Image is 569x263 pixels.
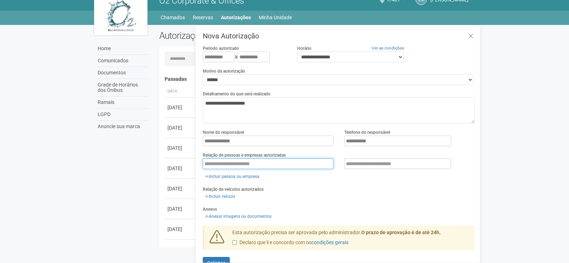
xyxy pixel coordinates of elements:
h4: Passadas [165,77,470,82]
div: [DATE] [167,226,194,233]
a: Documentos [96,67,149,79]
div: [DATE] [167,144,194,152]
a: Grade de Horários dos Ônibus [96,79,149,96]
a: Chamados [161,12,185,22]
label: Relação de pessoas e empresas autorizadas [203,152,286,158]
label: Declaro que li e concordo com os [232,239,348,246]
a: Comunicados [96,55,149,67]
th: Data [165,86,197,98]
input: Declaro que li e concordo com oscondições gerais [232,240,237,245]
label: Horário [297,45,311,52]
div: [DATE] [167,185,194,192]
a: condições gerais [311,240,348,245]
div: Esta autorização precisa ser aprovada pelo administrador. [227,229,475,250]
label: Anexos [203,206,217,212]
a: Ramais [96,96,149,109]
a: Anexar imagens ou documentos [203,212,274,220]
div: a [203,52,286,62]
a: Home [96,43,149,55]
a: Minha Unidade [259,12,292,22]
a: Anuncie sua marca [96,121,149,132]
div: [DATE] [167,165,194,172]
a: Ver as condições [372,46,404,51]
a: Autorizações [221,12,251,22]
label: Nome do responsável [203,129,244,136]
strong: O prazo de aprovação é de até 24h. [361,230,441,235]
div: [DATE] [167,205,194,212]
div: [DATE] [167,104,194,111]
div: [DATE] [167,124,194,131]
label: Detalhamento do que será realizado [203,91,270,97]
label: Período autorizado [203,45,239,52]
label: Relação de veículos autorizados [203,186,264,193]
label: Telefone do responsável [344,129,390,136]
h2: Autorizações [159,30,312,41]
a: Reservas [193,12,213,22]
a: LGPD [96,109,149,121]
a: Incluir pessoa ou empresa [203,173,262,180]
a: Incluir veículo [203,193,237,200]
label: Motivo da autorização [203,68,245,74]
h3: Nova Autorização [203,32,475,40]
